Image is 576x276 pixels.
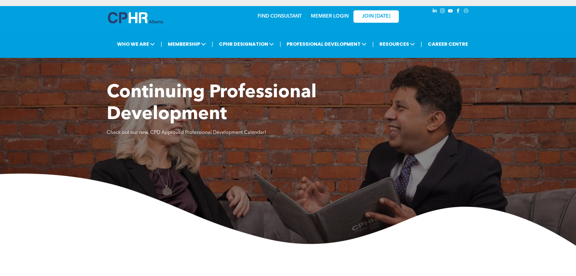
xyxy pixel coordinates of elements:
a: linkedin [431,8,438,16]
span: RESOURCES [378,38,417,50]
a: CAREER CENTRE [426,38,470,50]
li: | [372,38,374,50]
a: Social network [463,8,470,16]
span: Continuing Professional Development [107,84,317,124]
a: youtube [447,8,454,16]
a: JOIN [DATE] [353,10,399,23]
span: PROFESSIONAL DEVELOPMENT [285,38,368,50]
span: MEMBERSHIP [166,38,208,50]
img: A blue and white logo for cp alberta [108,12,163,23]
li: | [212,38,213,50]
span: JOIN [DATE] [362,14,390,19]
a: facebook [455,8,462,16]
span: WHO WE ARE [115,38,157,50]
span: CPHR DESIGNATION [217,38,276,50]
li: | [421,38,422,50]
li: | [161,38,162,50]
a: FIND CONSULTANT [258,14,302,19]
a: MEMBER LOGIN [311,14,349,19]
span: Check out our new, CPD Approved Professional Development Calendar! [107,130,266,135]
li: | [280,38,281,50]
a: instagram [439,8,446,16]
